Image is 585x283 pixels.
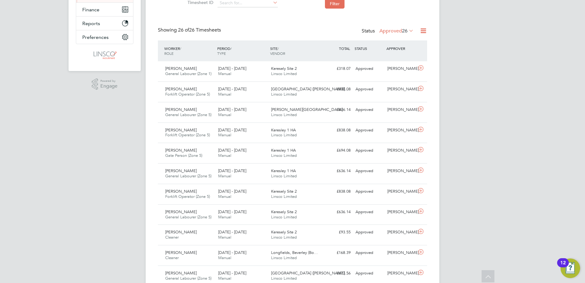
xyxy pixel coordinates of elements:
[165,92,210,97] span: Forklift Operator (Zone 5)
[362,27,415,36] div: Status
[218,71,231,76] span: Manual
[402,28,408,34] span: 26
[271,194,297,199] span: Linsco Limited
[165,235,179,240] span: Cleaner
[353,145,385,156] div: Approved
[178,27,189,33] span: 26 of
[180,46,181,51] span: /
[218,194,231,199] span: Manual
[216,43,269,59] div: PERIOD
[321,248,353,258] div: £168.39
[379,28,414,34] label: Approved
[269,43,322,59] div: SITE
[165,276,211,281] span: General Labourer (Zone 5)
[271,148,296,153] span: Keresley 1 HA
[271,71,297,76] span: Linsco Limited
[271,209,297,214] span: Keresely Site 2
[339,46,350,51] span: TOTAL
[165,71,211,76] span: General Labourer (Zone 1)
[353,84,385,94] div: Approved
[165,107,197,112] span: [PERSON_NAME]
[82,21,100,26] span: Reports
[270,51,285,56] span: VENDOR
[76,17,133,30] button: Reports
[165,66,197,71] span: [PERSON_NAME]
[158,27,222,33] div: Showing
[385,84,417,94] div: [PERSON_NAME]
[353,64,385,74] div: Approved
[560,263,566,271] div: 12
[92,50,117,60] img: linsco-logo-retina.png
[165,189,197,194] span: [PERSON_NAME]
[353,43,385,54] div: STATUS
[230,46,232,51] span: /
[561,258,580,278] button: Open Resource Center, 12 new notifications
[353,166,385,176] div: Approved
[165,86,197,92] span: [PERSON_NAME]
[385,207,417,217] div: [PERSON_NAME]
[271,229,297,235] span: Keresely Site 2
[165,214,211,220] span: General Labourer (Zone 5)
[385,227,417,237] div: [PERSON_NAME]
[353,125,385,135] div: Approved
[218,250,246,255] span: [DATE] - [DATE]
[353,105,385,115] div: Approved
[271,132,297,138] span: Linsco Limited
[321,227,353,237] div: £93.55
[385,43,417,54] div: APPROVER
[271,66,297,71] span: Keresely Site 2
[271,153,297,158] span: Linsco Limited
[385,268,417,278] div: [PERSON_NAME]
[165,112,211,117] span: General Labourer (Zone 5)
[218,214,231,220] span: Manual
[165,153,202,158] span: Gate Person (Zone 5)
[271,173,297,179] span: Linsco Limited
[271,270,349,276] span: [GEOGRAPHIC_DATA] ([PERSON_NAME]…
[353,268,385,278] div: Approved
[164,51,173,56] span: ROLE
[165,229,197,235] span: [PERSON_NAME]
[165,127,197,133] span: [PERSON_NAME]
[321,187,353,197] div: £838.08
[271,168,296,173] span: Keresley 1 HA
[165,255,179,260] span: Cleaner
[165,194,210,199] span: Forklift Operator (Zone 5)
[385,248,417,258] div: [PERSON_NAME]
[218,92,231,97] span: Manual
[165,209,197,214] span: [PERSON_NAME]
[218,86,246,92] span: [DATE] - [DATE]
[385,145,417,156] div: [PERSON_NAME]
[271,255,297,260] span: Linsco Limited
[321,105,353,115] div: £636.14
[218,148,246,153] span: [DATE] - [DATE]
[218,276,231,281] span: Manual
[353,227,385,237] div: Approved
[165,132,210,138] span: Forklift Operator (Zone 5)
[165,270,197,276] span: [PERSON_NAME]
[271,107,343,112] span: [PERSON_NAME][GEOGRAPHIC_DATA]
[321,84,353,94] div: £838.08
[271,112,297,117] span: Linsco Limited
[278,46,279,51] span: /
[218,132,231,138] span: Manual
[218,127,246,133] span: [DATE] - [DATE]
[321,145,353,156] div: £694.08
[218,66,246,71] span: [DATE] - [DATE]
[218,168,246,173] span: [DATE] - [DATE]
[100,84,117,89] span: Engage
[218,270,246,276] span: [DATE] - [DATE]
[92,78,118,90] a: Powered byEngage
[165,250,197,255] span: [PERSON_NAME]
[385,105,417,115] div: [PERSON_NAME]
[385,166,417,176] div: [PERSON_NAME]
[218,153,231,158] span: Manual
[218,107,246,112] span: [DATE] - [DATE]
[353,187,385,197] div: Approved
[163,43,216,59] div: WORKER
[321,64,353,74] div: £318.07
[271,86,349,92] span: [GEOGRAPHIC_DATA] ([PERSON_NAME]…
[271,214,297,220] span: Linsco Limited
[218,173,231,179] span: Manual
[100,78,117,84] span: Powered by
[271,189,297,194] span: Keresely Site 2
